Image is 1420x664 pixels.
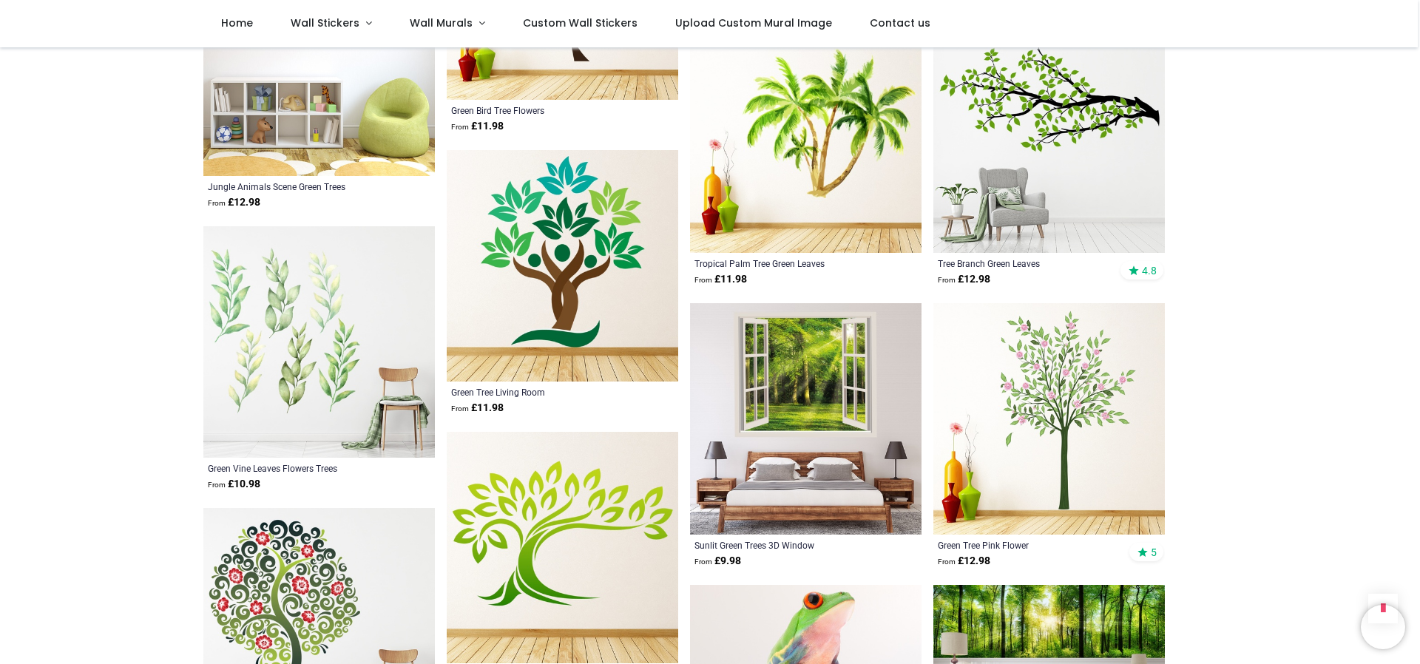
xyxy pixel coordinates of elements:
[938,276,956,284] span: From
[208,462,386,474] a: Green Vine Leaves Flowers Trees
[410,16,473,30] span: Wall Murals
[1142,264,1157,277] span: 4.8
[933,21,1165,253] img: Tree Branch Green Leaves Wall Sticker
[208,199,226,207] span: From
[208,195,260,210] strong: £ 12.98
[938,257,1116,269] a: Tree Branch Green Leaves
[694,558,712,566] span: From
[451,404,469,413] span: From
[523,16,638,30] span: Custom Wall Stickers
[938,558,956,566] span: From
[291,16,359,30] span: Wall Stickers
[694,257,873,269] a: Tropical Palm Tree Green Leaves
[694,554,741,569] strong: £ 9.98
[451,401,504,416] strong: £ 11.98
[208,481,226,489] span: From
[694,276,712,284] span: From
[221,16,253,30] span: Home
[451,123,469,131] span: From
[203,226,435,458] img: Green Vine Leaves Flowers Trees Wall Sticker
[690,303,922,535] img: Sunlit Green Trees 3D Window Wall Sticker
[451,104,629,116] a: Green Bird Tree Flowers
[938,272,990,287] strong: £ 12.98
[938,554,990,569] strong: £ 12.98
[938,539,1116,551] a: Green Tree Pink Flower
[675,16,832,30] span: Upload Custom Mural Image
[208,477,260,492] strong: £ 10.98
[447,150,678,382] img: Green Tree Living Room Wall Sticker
[451,386,629,398] a: Green Tree Living Room
[208,180,386,192] a: Jungle Animals Scene Green Trees
[694,272,747,287] strong: £ 11.98
[870,16,930,30] span: Contact us
[933,303,1165,535] img: Green Tree Pink Flower Wall Sticker
[694,539,873,551] a: Sunlit Green Trees 3D Window
[1361,605,1405,649] iframe: Brevo live chat
[447,432,678,663] img: Green Tree Spring Wall Sticker
[690,21,922,253] img: Tropical Palm Tree Green Leaves Wall Sticker
[451,119,504,134] strong: £ 11.98
[1151,546,1157,559] span: 5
